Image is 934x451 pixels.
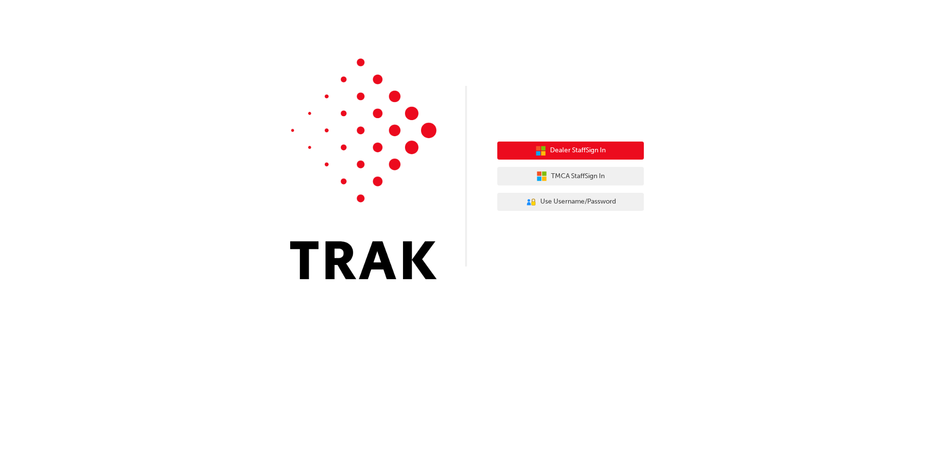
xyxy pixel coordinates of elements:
button: Dealer StaffSign In [497,142,644,160]
span: TMCA Staff Sign In [551,171,605,182]
span: Use Username/Password [540,196,616,207]
button: Use Username/Password [497,193,644,211]
img: Trak [290,59,437,279]
span: Dealer Staff Sign In [550,145,606,156]
button: TMCA StaffSign In [497,167,644,185]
